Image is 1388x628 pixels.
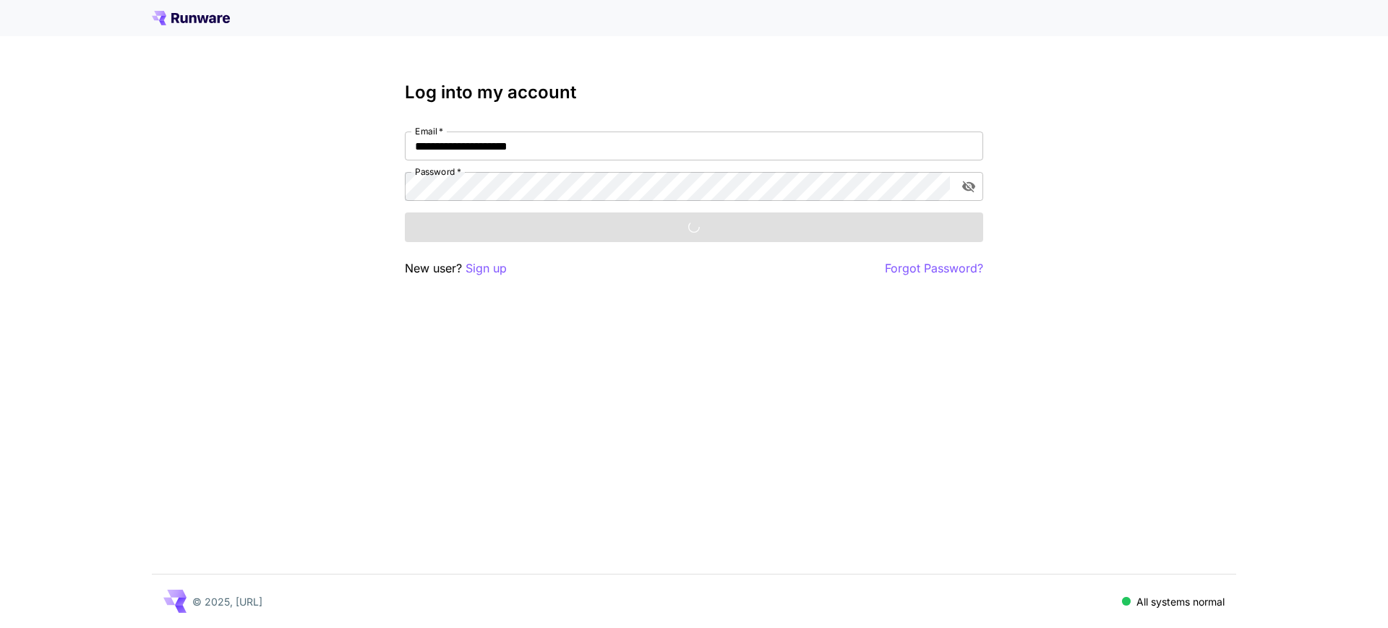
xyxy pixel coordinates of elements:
label: Password [415,165,461,178]
h3: Log into my account [405,82,983,103]
button: Sign up [466,259,507,278]
p: © 2025, [URL] [192,594,262,609]
p: All systems normal [1136,594,1225,609]
label: Email [415,125,443,137]
p: New user? [405,259,507,278]
button: toggle password visibility [956,173,982,199]
button: Forgot Password? [885,259,983,278]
